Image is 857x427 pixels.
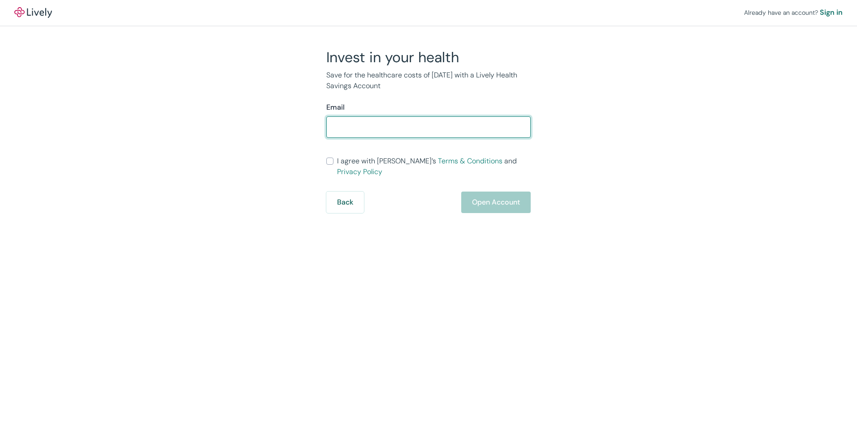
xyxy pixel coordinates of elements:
[438,156,502,166] a: Terms & Conditions
[326,70,531,91] p: Save for the healthcare costs of [DATE] with a Lively Health Savings Account
[326,102,345,113] label: Email
[14,7,52,18] img: Lively
[744,7,843,18] div: Already have an account?
[820,7,843,18] a: Sign in
[326,48,531,66] h2: Invest in your health
[337,156,531,177] span: I agree with [PERSON_NAME]’s and
[326,192,364,213] button: Back
[337,167,382,176] a: Privacy Policy
[14,7,52,18] a: LivelyLively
